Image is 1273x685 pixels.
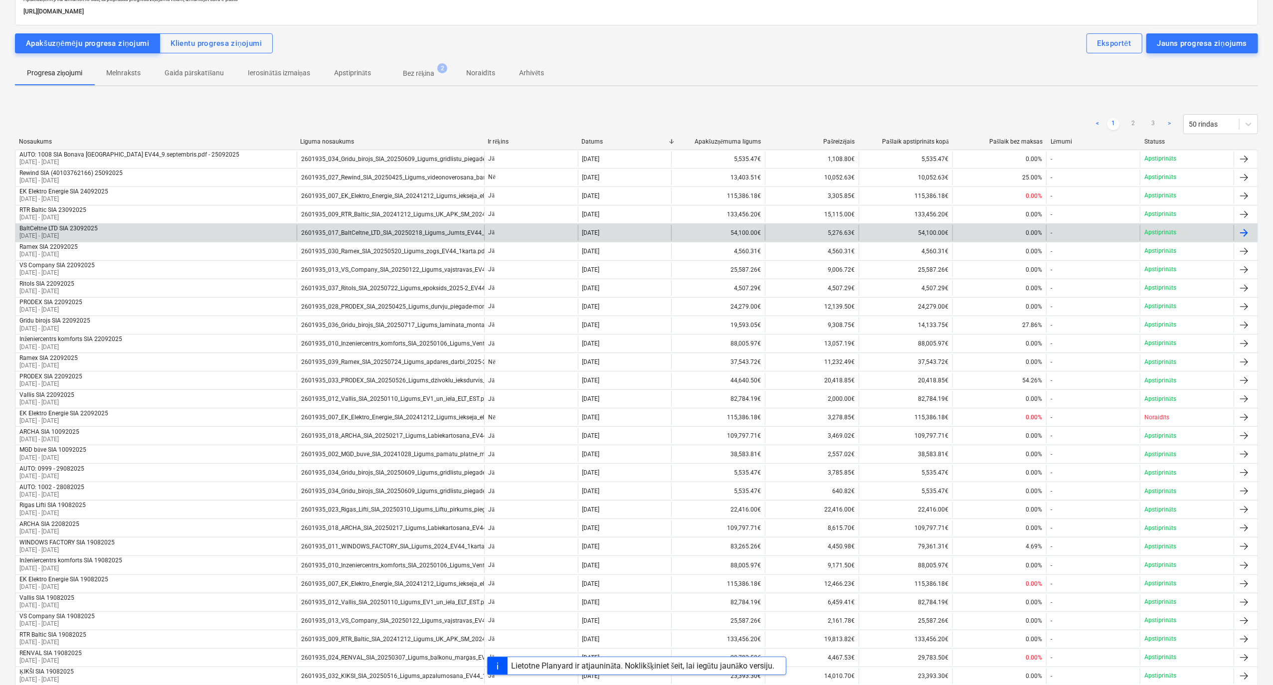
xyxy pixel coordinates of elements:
div: Jā [484,465,578,481]
div: Jā [484,538,578,554]
div: 115,386.18€ [859,576,952,592]
span: 0.00% [1026,451,1042,458]
span: 0.00% [1026,303,1042,310]
div: 10,052.63€ [765,170,859,185]
a: Page 3 [1147,118,1159,130]
div: AUTO: 1008 SIA Bonava [GEOGRAPHIC_DATA] EV44_9.septembris.pdf - 25092025 [19,151,239,158]
p: Apstiprināts [334,68,371,78]
p: Apstiprināts [1144,155,1176,163]
div: Jā [484,336,578,351]
p: [DATE] - [DATE] [19,491,84,499]
p: Bez rēķina [403,68,434,79]
p: Apstiprināts [1144,358,1176,366]
p: [DATE] - [DATE] [19,361,78,370]
div: 133,456.20€ [859,206,952,222]
button: Jauns progresa ziņojums [1146,33,1258,53]
div: RTR Baltic SIA 23092025 [19,206,86,213]
div: Pašreizējais [769,138,855,146]
div: [DATE] [582,211,600,218]
div: 19,813.82€ [765,631,859,647]
div: 2601935_033_PRODEX_SIA_20250526_Ligums_dzivoklu_ieksdurvis_EV44.pdf [301,377,510,384]
div: 23,393.30€ [671,668,765,684]
div: Vallis SIA 22092025 [19,391,74,398]
p: Apstiprināts [1144,210,1176,218]
div: 115,386.18€ [671,188,765,204]
div: 109,797.71€ [859,520,952,536]
p: [URL][DOMAIN_NAME] [23,6,1250,17]
div: - [1051,303,1052,310]
span: 0.00% [1026,248,1042,255]
p: Apstiprināts [1144,376,1176,385]
div: - [1051,156,1052,163]
div: 13,057.19€ [765,336,859,351]
p: [DATE] - [DATE] [19,509,86,517]
span: 0.00% [1026,285,1042,292]
div: - [1051,285,1052,292]
div: 37,543.72€ [671,354,765,370]
span: 0.00% [1026,432,1042,439]
p: [DATE] - [DATE] [19,250,78,259]
div: 12,466.23€ [765,576,859,592]
div: 2,161.78€ [765,613,859,629]
button: Apakšuzņēmēju progresa ziņojumi [15,33,160,53]
div: 109,797.71€ [859,428,952,444]
div: 10,052.63€ [859,170,952,185]
div: Statuss [1144,138,1230,145]
p: Apstiprināts [1144,395,1176,403]
div: Datums [581,138,667,145]
div: 2601935_009_RTR_Baltic_SIA_20241212_Ligums_UK_APK_SM_2024_EV44_1karta.pdf [301,211,533,218]
div: 15,115.00€ [765,206,859,222]
div: Jā [484,243,578,259]
p: Progresa ziņojumi [27,68,82,78]
div: Nosaukums [19,138,292,145]
div: Ramex SIA 22092025 [19,354,78,361]
p: Apstiprināts [1144,487,1176,496]
div: 29,783.50€ [859,650,952,666]
p: Noraidīts [1144,413,1169,422]
div: - [1051,414,1052,421]
div: 79,361.31€ [859,538,952,554]
div: 9,006.72€ [765,262,859,278]
div: Jā [484,151,578,167]
div: 37,543.72€ [859,354,952,370]
p: Apstiprināts [1144,469,1176,477]
div: Jā [484,557,578,573]
div: Jā [484,483,578,499]
div: 2601935_002_MGD_buve_SIA_20241028_Ligums_pamatu_platne_monolitas_sienas_2024_EV44_1karta_LZ2_KK.pdf [301,451,614,458]
div: [DATE] [582,377,600,384]
div: 9,308.75€ [765,317,859,333]
iframe: Chat Widget [1223,637,1273,685]
div: 1,108.80€ [765,151,859,167]
span: 0.00% [1026,506,1042,513]
div: 22,416.00€ [859,502,952,517]
span: 25.00% [1022,174,1042,181]
p: [DATE] - [DATE] [19,472,84,481]
div: Jā [484,613,578,629]
div: - [1051,248,1052,255]
p: [DATE] - [DATE] [19,232,98,240]
p: [DATE] - [DATE] [19,343,122,351]
div: AUTO: 0999 - 29082025 [19,465,84,472]
div: 19,593.05€ [671,317,765,333]
div: 133,456.20€ [671,631,765,647]
div: 4,507.29€ [671,280,765,296]
div: Pašlaik apstiprināts kopā [863,138,949,146]
p: [DATE] - [DATE] [19,287,74,296]
div: 12,139.50€ [765,299,859,315]
p: Apstiprināts [1144,542,1176,551]
div: 133,456.20€ [859,631,952,647]
div: 5,535.47€ [671,465,765,481]
div: Jā [484,631,578,647]
div: - [1051,432,1052,439]
div: 14,133.75€ [859,317,952,333]
div: 2,000.00€ [765,391,859,407]
div: [DATE] [582,156,600,163]
span: 0.00% [1026,524,1042,531]
div: Jā [484,502,578,517]
div: Inženiercentrs komforts SIA 22092025 [19,336,122,343]
p: Arhivēts [519,68,544,78]
div: 3,469.02€ [765,428,859,444]
div: 5,535.47€ [859,151,952,167]
div: - [1051,377,1052,384]
div: 3,785.85€ [765,465,859,481]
